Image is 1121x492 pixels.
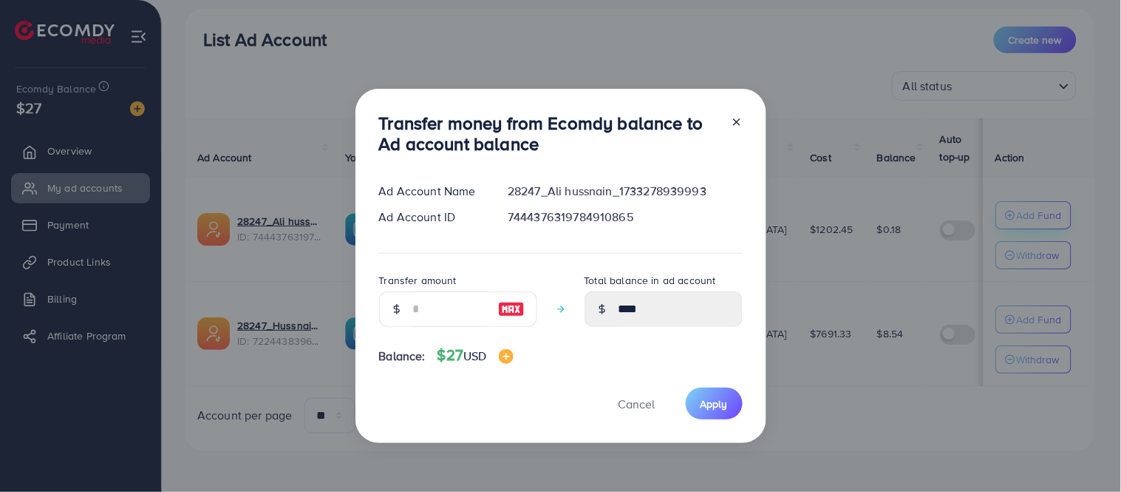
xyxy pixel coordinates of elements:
[367,209,497,226] div: Ad Account ID
[499,349,514,364] img: image
[379,273,457,288] label: Transfer amount
[498,300,525,318] img: image
[1058,425,1110,481] iframe: Chat
[496,209,754,226] div: 7444376319784910865
[437,346,514,365] h4: $27
[379,348,426,365] span: Balance:
[600,388,674,419] button: Cancel
[496,183,754,200] div: 28247_Ali hussnain_1733278939993
[585,273,716,288] label: Total balance in ad account
[619,396,655,412] span: Cancel
[379,112,719,155] h3: Transfer money from Ecomdy balance to Ad account balance
[463,348,486,364] span: USD
[686,388,743,419] button: Apply
[367,183,497,200] div: Ad Account Name
[701,397,728,411] span: Apply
